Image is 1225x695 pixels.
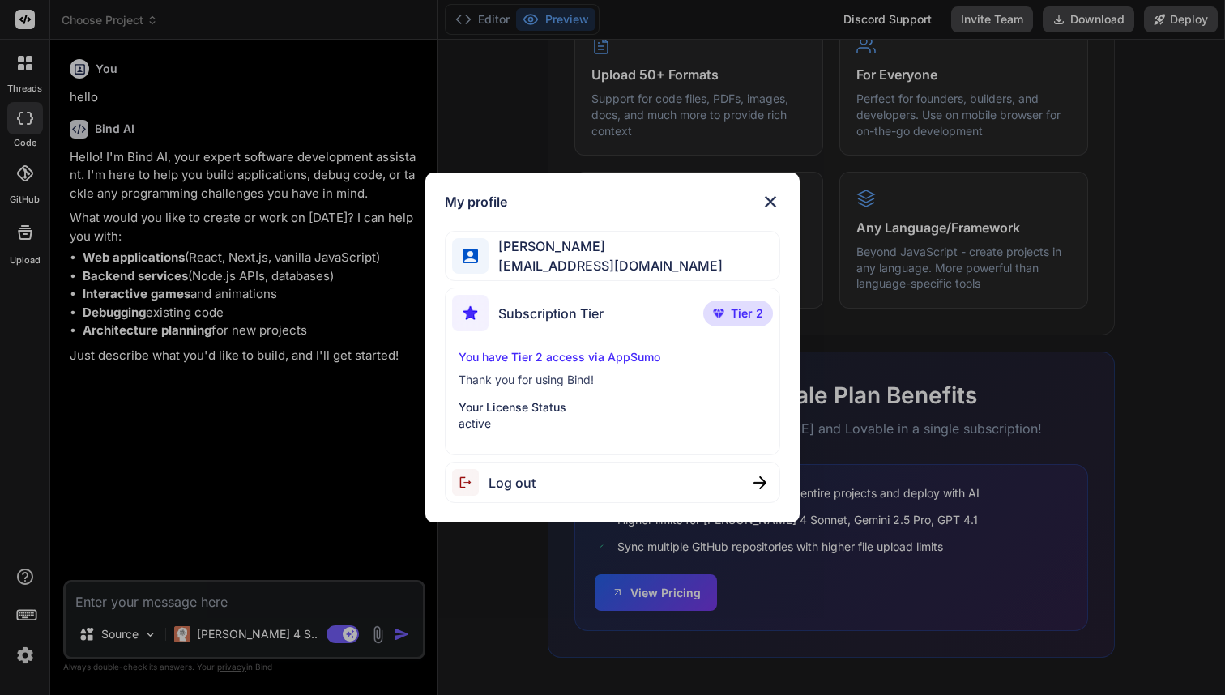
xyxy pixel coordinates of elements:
img: profile [463,249,478,264]
span: Tier 2 [731,305,763,322]
img: logout [452,469,489,496]
img: subscription [452,295,489,331]
p: You have Tier 2 access via AppSumo [459,349,766,365]
p: Thank you for using Bind! [459,372,766,388]
p: active [459,416,766,432]
img: premium [713,309,724,318]
h1: My profile [445,192,507,211]
p: Your License Status [459,399,766,416]
span: Subscription Tier [498,304,604,323]
span: Log out [489,473,536,492]
img: close [753,476,766,489]
span: [EMAIL_ADDRESS][DOMAIN_NAME] [489,256,723,275]
span: [PERSON_NAME] [489,237,723,256]
img: close [761,192,780,211]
